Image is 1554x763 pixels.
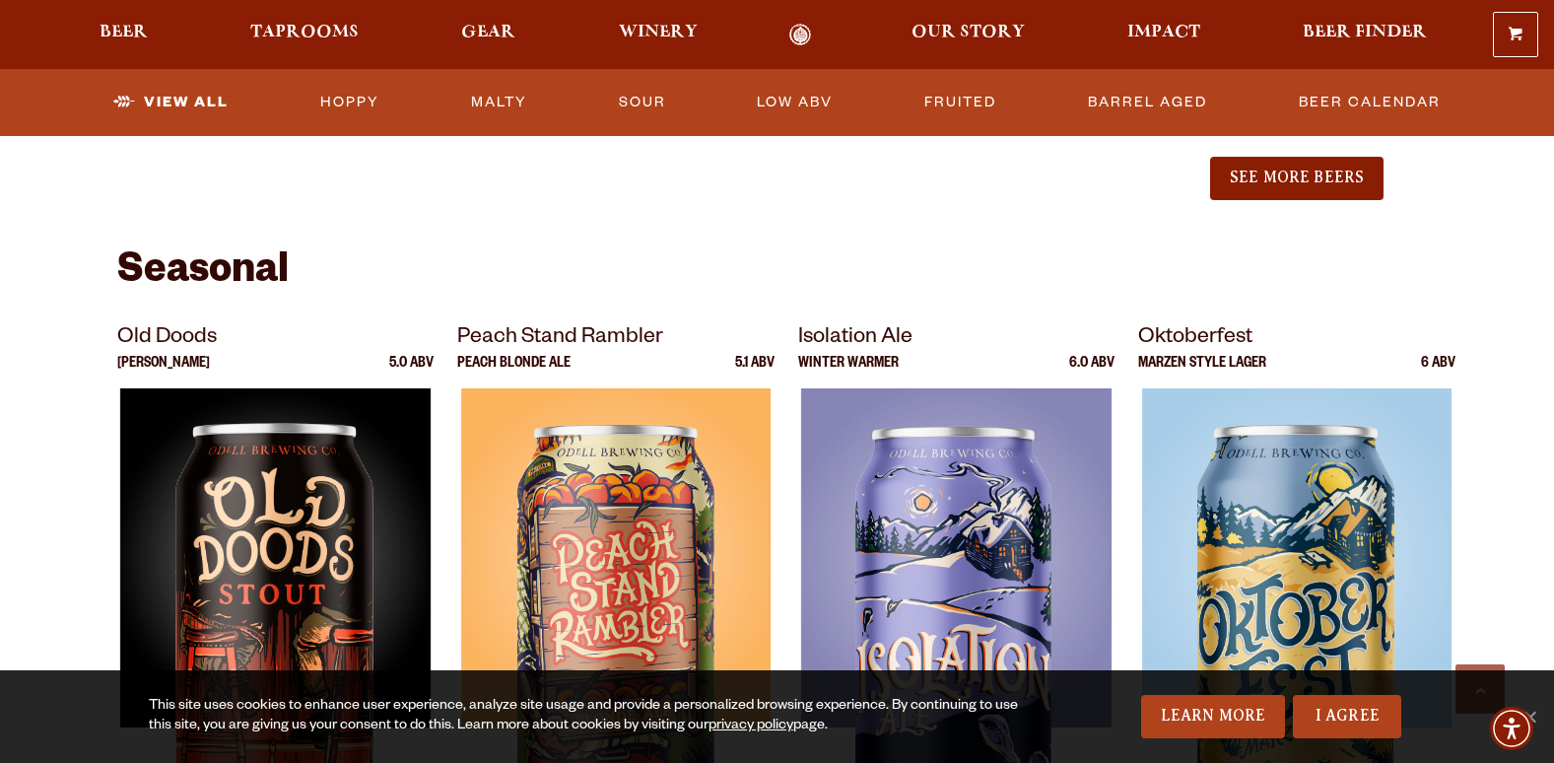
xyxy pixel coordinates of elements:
p: Winter Warmer [798,357,899,388]
span: Beer [100,25,148,40]
a: Odell Home [764,24,838,46]
a: Malty [463,80,535,125]
a: Winery [606,24,710,46]
p: Marzen Style Lager [1138,357,1266,388]
a: View All [105,80,236,125]
span: Winery [619,25,698,40]
div: Accessibility Menu [1490,707,1533,750]
a: Our Story [899,24,1038,46]
a: Beer Finder [1290,24,1440,46]
button: See More Beers [1210,157,1384,200]
span: Impact [1127,25,1200,40]
a: Barrel Aged [1080,80,1215,125]
p: 6 ABV [1421,357,1455,388]
p: Isolation Ale [798,321,1115,357]
span: Taprooms [250,25,359,40]
a: Fruited [916,80,1004,125]
p: [PERSON_NAME] [117,357,210,388]
span: Our Story [912,25,1025,40]
a: Beer [87,24,161,46]
p: 5.0 ABV [389,357,434,388]
a: Hoppy [312,80,387,125]
a: Learn More [1141,695,1286,738]
div: This site uses cookies to enhance user experience, analyze site usage and provide a personalized ... [149,697,1022,736]
a: Gear [448,24,528,46]
a: privacy policy [709,719,793,734]
a: Beer Calendar [1291,80,1449,125]
p: 6.0 ABV [1069,357,1115,388]
p: Old Doods [117,321,435,357]
a: Scroll to top [1455,664,1505,714]
h2: Seasonal [117,250,1438,298]
p: 5.1 ABV [735,357,775,388]
p: Peach Stand Rambler [457,321,775,357]
p: Oktoberfest [1138,321,1455,357]
a: Taprooms [237,24,372,46]
a: I Agree [1293,695,1401,738]
p: Peach Blonde Ale [457,357,571,388]
a: Impact [1115,24,1213,46]
span: Gear [461,25,515,40]
span: Beer Finder [1303,25,1427,40]
a: Sour [611,80,674,125]
a: Low ABV [749,80,841,125]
